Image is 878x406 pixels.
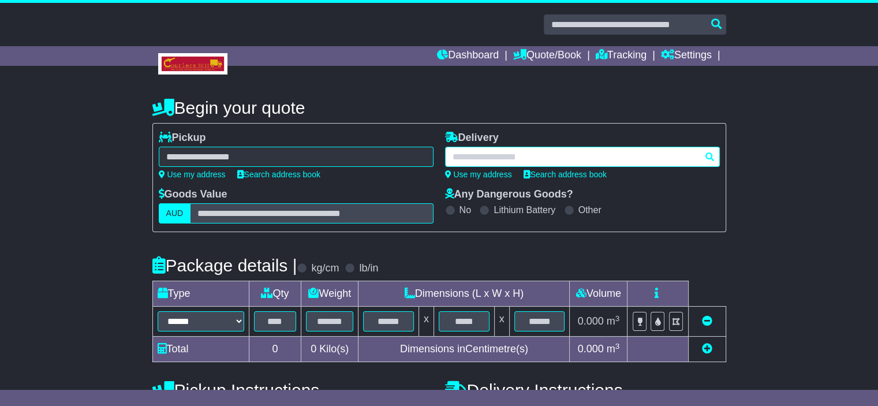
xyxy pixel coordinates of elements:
span: m [607,343,620,355]
label: Delivery [445,132,499,144]
label: Goods Value [159,188,227,201]
label: lb/in [359,262,378,275]
td: Qty [249,281,301,307]
label: No [459,204,471,215]
a: Remove this item [702,315,712,327]
sup: 3 [615,314,620,323]
label: Lithium Battery [494,204,555,215]
sup: 3 [615,342,620,351]
td: x [494,307,509,337]
td: 0 [249,337,301,362]
h4: Pickup Instructions [152,381,434,400]
label: Any Dangerous Goods? [445,188,573,201]
h4: Delivery Instructions [445,381,726,400]
span: 0.000 [578,343,604,355]
a: Add new item [702,343,712,355]
h4: Begin your quote [152,98,726,117]
a: Tracking [596,46,647,66]
span: 0 [311,343,316,355]
a: Quote/Book [513,46,581,66]
a: Use my address [159,170,226,179]
a: Dashboard [437,46,499,66]
label: Other [578,204,601,215]
typeahead: Please provide city [445,147,720,167]
span: m [607,315,620,327]
td: Type [152,281,249,307]
td: Dimensions in Centimetre(s) [358,337,570,362]
td: Weight [301,281,358,307]
h4: Package details | [152,256,297,275]
td: Dimensions (L x W x H) [358,281,570,307]
a: Settings [661,46,712,66]
td: Volume [570,281,627,307]
label: Pickup [159,132,206,144]
a: Search address book [524,170,607,179]
td: x [419,307,434,337]
td: Kilo(s) [301,337,358,362]
a: Use my address [445,170,512,179]
label: kg/cm [311,262,339,275]
span: 0.000 [578,315,604,327]
td: Total [152,337,249,362]
a: Search address book [237,170,320,179]
label: AUD [159,203,191,224]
